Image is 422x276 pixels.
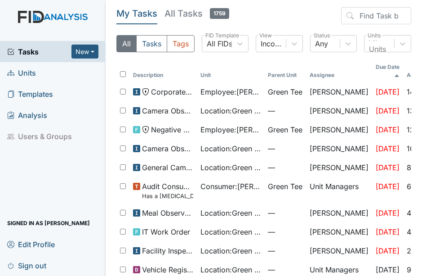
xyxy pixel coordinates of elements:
span: — [268,226,302,237]
span: 85 [407,163,416,172]
span: 131 [407,106,418,115]
button: Tags [167,35,195,52]
span: Units [7,66,36,80]
span: — [268,245,302,256]
span: [DATE] [376,265,400,274]
div: All FIDs [207,38,232,49]
span: Edit Profile [7,237,55,251]
span: — [268,105,302,116]
span: 66 [407,182,416,191]
th: Assignee [306,59,372,83]
span: 9 [407,265,411,274]
button: All [116,35,137,52]
span: 24 [407,246,416,255]
th: Toggle SortBy [197,59,264,83]
input: Toggle All Rows Selected [120,71,126,77]
button: New [71,45,98,59]
div: Any [315,38,328,49]
span: [DATE] [376,208,400,217]
span: [DATE] [376,246,400,255]
div: All Units [369,33,393,54]
span: [DATE] [376,163,400,172]
a: Tasks [7,46,71,57]
td: [PERSON_NAME] [306,121,372,140]
h5: My Tasks [116,7,157,20]
span: [DATE] [376,106,400,115]
span: Consumer : [PERSON_NAME] [200,181,261,192]
span: Facility Inspection [142,245,193,256]
span: Location : Green Tee [200,105,261,116]
span: — [268,208,302,218]
span: Green Tee [268,181,302,192]
th: Toggle SortBy [264,59,306,83]
span: Templates [7,87,53,101]
span: 46 [407,208,416,217]
span: [DATE] [376,144,400,153]
td: [PERSON_NAME] [306,158,372,177]
span: [DATE] [376,227,400,236]
span: Location : Green Tee [200,143,261,154]
span: Camera Observation [142,143,193,154]
div: Incomplete Tasks [261,38,287,49]
h5: All Tasks [164,7,229,20]
span: 148 [407,87,419,96]
th: Toggle SortBy [372,59,403,83]
td: [PERSON_NAME] [306,204,372,223]
span: Audit Consumers Charts Has a colonoscopy been completed for all males and females over 50 or is t... [142,181,193,200]
span: 108 [407,144,419,153]
span: Analysis [7,108,47,122]
span: — [268,143,302,154]
td: [PERSON_NAME] [306,242,372,261]
span: Meal Observation [142,208,193,218]
span: — [268,264,302,275]
span: [DATE] [376,182,400,191]
span: Negative Performance Review [151,124,193,135]
span: [DATE] [376,125,400,134]
span: General Camera Observation [142,162,193,173]
span: Sign out [7,258,46,272]
span: Employee : [PERSON_NAME] [200,124,261,135]
span: Camera Observation [142,105,193,116]
input: Find Task by ID [341,7,411,24]
span: — [268,162,302,173]
span: 44 [407,227,416,236]
td: [PERSON_NAME] [306,83,372,102]
span: Location : Green Tee [200,208,261,218]
span: Location : Green Tee [200,162,261,173]
td: [PERSON_NAME] [306,223,372,242]
span: Employee : [PERSON_NAME] [200,86,261,97]
button: Tasks [136,35,167,52]
td: [PERSON_NAME] [306,102,372,121]
span: Location : Green Tee [200,245,261,256]
td: [PERSON_NAME] [306,140,372,158]
span: Corporate Compliance [151,86,193,97]
span: IT Work Order [142,226,190,237]
th: Toggle SortBy [129,59,197,83]
span: 1759 [210,8,229,19]
span: [DATE] [376,87,400,96]
span: 121 [407,125,418,134]
small: Has a [MEDICAL_DATA] been completed for all [DEMOGRAPHIC_DATA] and [DEMOGRAPHIC_DATA] over 50 or ... [142,192,193,200]
div: Type filter [116,35,195,52]
span: Location : Green Tee [200,264,261,275]
span: Signed in as [PERSON_NAME] [7,216,90,230]
td: Unit Managers [306,177,372,204]
span: Location : Green Tee [200,226,261,237]
span: Green Tee [268,124,302,135]
span: Green Tee [268,86,302,97]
